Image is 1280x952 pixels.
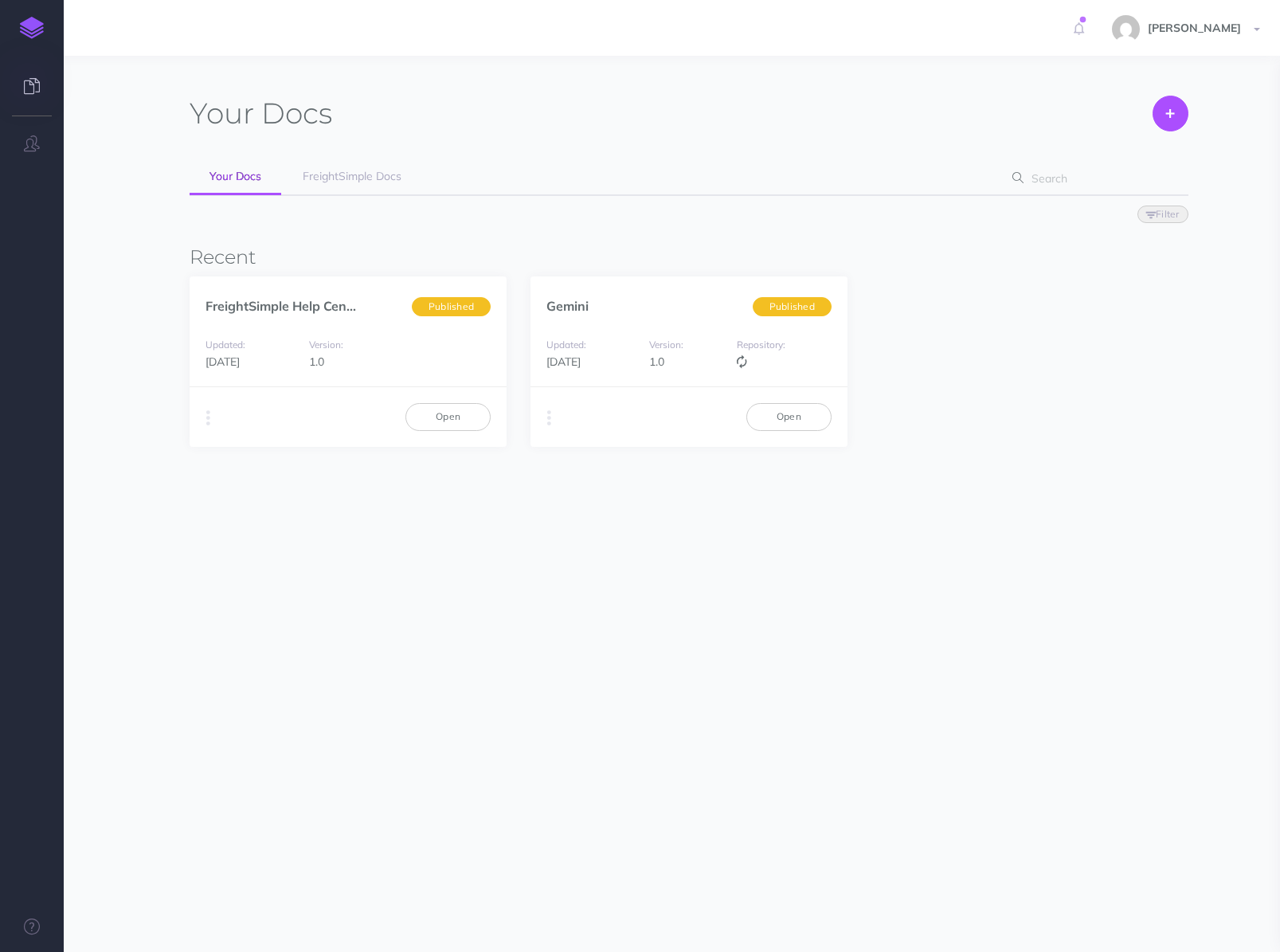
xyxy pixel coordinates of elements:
[206,355,240,369] span: [DATE]
[547,407,551,429] i: More actions
[309,339,343,351] small: Version:
[1112,15,1140,43] img: e2c8ac90fceaec83622672e373184af8.jpg
[405,403,491,430] a: Open
[737,339,785,351] small: Repository:
[206,298,356,314] a: FreightSimple Help Cen...
[303,169,401,183] span: FreightSimple Docs
[190,96,332,131] h1: Docs
[20,17,44,39] img: logo-mark.svg
[309,355,324,369] span: 1.0
[283,159,421,194] a: FreightSimple Docs
[546,339,586,351] small: Updated:
[1140,21,1249,35] span: [PERSON_NAME]
[190,96,254,131] span: Your
[190,159,281,195] a: Your Docs
[746,403,832,430] a: Open
[206,339,245,351] small: Updated:
[649,339,683,351] small: Version:
[1137,206,1188,223] button: Filter
[206,407,210,429] i: More actions
[190,247,1188,268] h3: Recent
[649,355,664,369] span: 1.0
[1027,164,1163,193] input: Search
[546,355,581,369] span: [DATE]
[546,298,589,314] a: Gemini
[209,169,261,183] span: Your Docs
